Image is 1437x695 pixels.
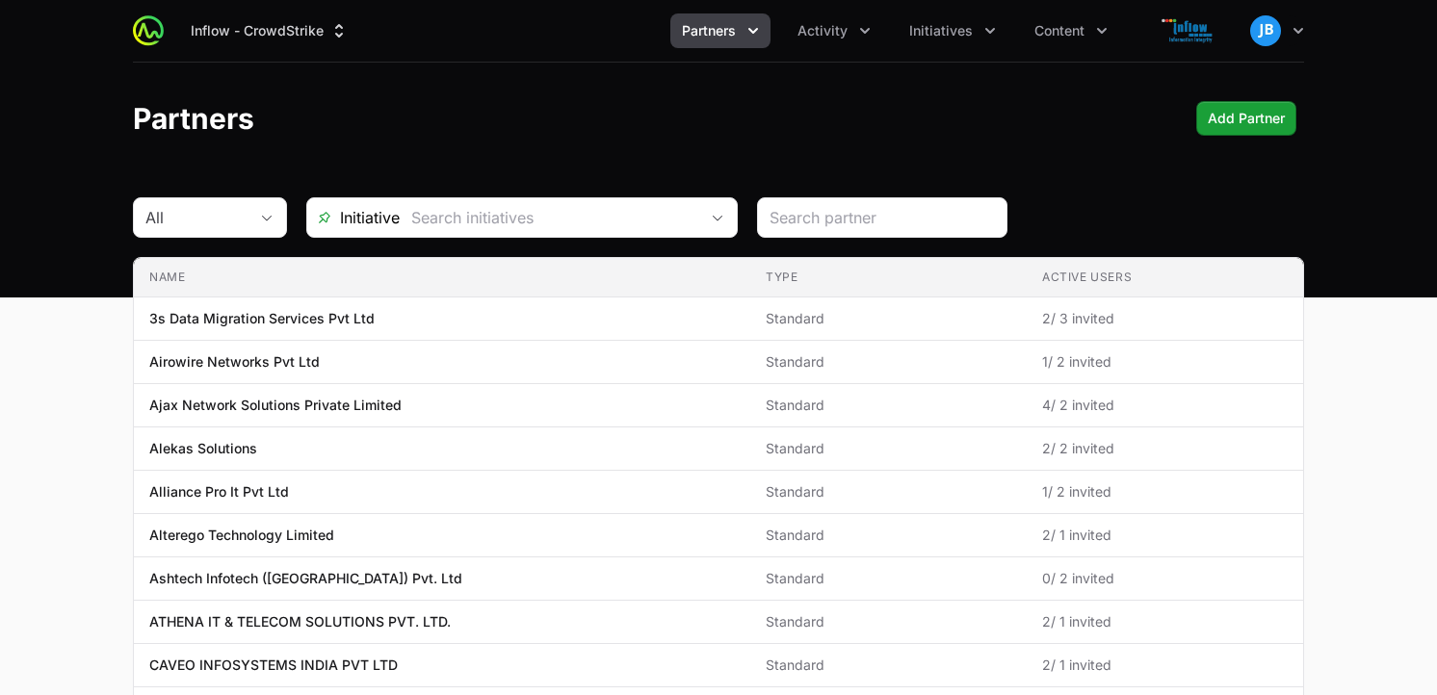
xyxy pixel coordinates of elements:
[770,206,995,229] input: Search partner
[786,13,882,48] div: Activity menu
[307,206,400,229] span: Initiative
[766,526,1011,545] span: Standard
[766,352,1011,372] span: Standard
[1250,15,1281,46] img: Jimish Bhavsar
[786,13,882,48] button: Activity
[750,258,1027,297] th: Type
[1042,612,1288,631] span: 2 / 1 invited
[134,198,286,237] button: All
[1042,482,1288,502] span: 1 / 2 invited
[898,13,1007,48] button: Initiatives
[133,15,164,46] img: ActivitySource
[682,21,736,40] span: Partners
[1042,526,1288,545] span: 2 / 1 invited
[149,526,334,545] p: Alterego Technology Limited
[1208,107,1285,130] span: Add Partner
[1196,101,1296,136] button: Add Partner
[400,198,698,237] input: Search initiatives
[1042,352,1288,372] span: 1 / 2 invited
[145,206,248,229] div: All
[149,396,402,415] p: Ajax Network Solutions Private Limited
[149,352,320,372] p: Airowire Networks Pvt Ltd
[766,612,1011,631] span: Standard
[797,21,848,40] span: Activity
[766,309,1011,328] span: Standard
[1042,656,1288,675] span: 2 / 1 invited
[1023,13,1119,48] div: Content menu
[1027,258,1303,297] th: Active Users
[149,482,289,502] p: Alliance Pro It Pvt Ltd
[670,13,771,48] div: Partners menu
[1196,101,1296,136] div: Primary actions
[149,569,462,588] p: Ashtech Infotech ([GEOGRAPHIC_DATA]) Pvt. Ltd
[766,656,1011,675] span: Standard
[133,101,254,136] h1: Partners
[149,612,451,631] p: ATHENA IT & TELECOM SOLUTIONS PVT. LTD.
[898,13,1007,48] div: Initiatives menu
[1042,309,1288,328] span: 2 / 3 invited
[766,569,1011,588] span: Standard
[149,309,375,328] p: 3s Data Migration Services Pvt Ltd
[179,13,360,48] button: Inflow - CrowdStrike
[1023,13,1119,48] button: Content
[766,439,1011,458] span: Standard
[1034,21,1084,40] span: Content
[164,13,1119,48] div: Main navigation
[149,439,257,458] p: Alekas Solutions
[1042,396,1288,415] span: 4 / 2 invited
[670,13,771,48] button: Partners
[179,13,360,48] div: Supplier switch menu
[1042,569,1288,588] span: 0 / 2 invited
[134,258,750,297] th: Name
[698,198,737,237] div: Open
[1042,439,1288,458] span: 2 / 2 invited
[766,482,1011,502] span: Standard
[766,396,1011,415] span: Standard
[1142,12,1235,50] img: Inflow
[909,21,973,40] span: Initiatives
[149,656,398,675] p: CAVEO INFOSYSTEMS INDIA PVT LTD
